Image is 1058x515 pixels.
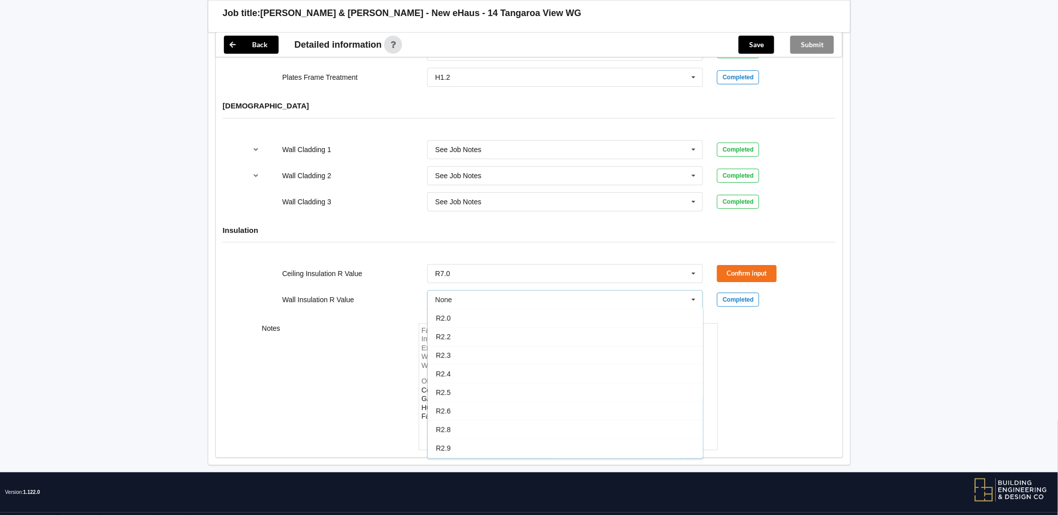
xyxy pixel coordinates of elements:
span: Wall Cladding 1 : [422,352,475,360]
span: Detailed information [295,40,382,49]
label: Plates Frame Treatment [282,73,358,81]
h4: Insulation [223,225,836,235]
button: Back [224,36,279,54]
div: Completed [717,195,759,209]
span: Internal Stud Spacing (mm) : [422,335,511,343]
label: Ceiling Insulation R Value [282,270,362,278]
h3: Job title: [223,8,261,19]
div: See Job Notes [435,172,482,179]
h4: [DEMOGRAPHIC_DATA] [223,101,836,110]
span: R2.8 [436,426,451,434]
span: 1.122.0 [23,489,40,495]
img: BEDC logo [974,477,1048,502]
span: R2.3 [436,351,451,359]
h3: [PERSON_NAME] & [PERSON_NAME] - New eHaus - 14 Tangaroa View WG [261,8,581,19]
span: Other: [422,377,441,385]
label: Wall Insulation R Value [282,296,354,304]
div: See Job Notes [435,198,482,205]
div: Notes [255,323,412,451]
span: Fascia Type : [422,326,463,334]
div: R7.0 [435,270,450,277]
label: Wall Cladding 1 [282,146,331,154]
button: reference-toggle [246,167,266,185]
span: External Stud Spacing (mm) : [422,344,514,352]
span: Wall Cladding 2 : [422,361,475,369]
button: Confirm input [717,265,777,282]
div: Completed [717,169,759,183]
span: R2.4 [436,370,451,378]
span: R2.2 [436,333,451,341]
div: Completed [717,70,759,84]
div: See Job Notes [435,146,482,153]
span: R2.6 [436,407,451,415]
span: R2.5 [436,389,451,397]
div: Other [422,386,683,421]
span: R2.0 [436,314,451,322]
label: Wall Cladding 3 [282,198,331,206]
div: Completed [717,293,759,307]
span: R2.9 [436,444,451,452]
div: Completed [717,143,759,157]
span: Version: [5,472,40,512]
label: Wall Cladding 2 [282,172,331,180]
div: H1.2 [435,74,450,81]
form: notes-field [419,323,718,451]
button: Save [739,36,774,54]
button: reference-toggle [246,141,266,159]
